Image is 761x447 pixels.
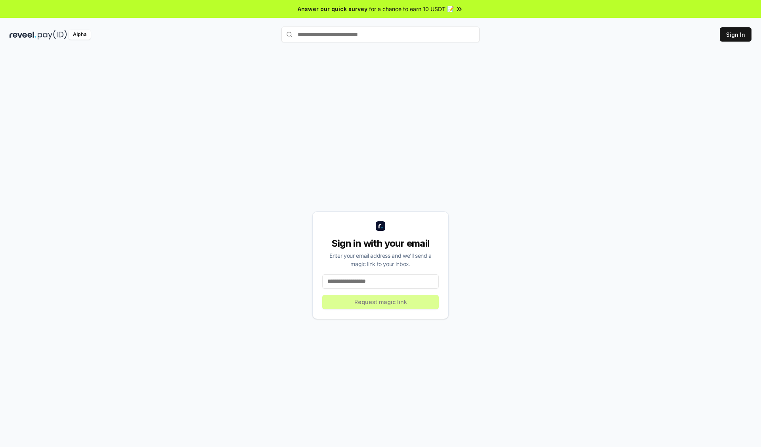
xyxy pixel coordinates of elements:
button: Sign In [720,27,751,42]
div: Alpha [69,30,91,40]
span: for a chance to earn 10 USDT 📝 [369,5,454,13]
img: pay_id [38,30,67,40]
span: Answer our quick survey [298,5,367,13]
img: logo_small [376,221,385,231]
div: Enter your email address and we’ll send a magic link to your inbox. [322,251,439,268]
div: Sign in with your email [322,237,439,250]
img: reveel_dark [10,30,36,40]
